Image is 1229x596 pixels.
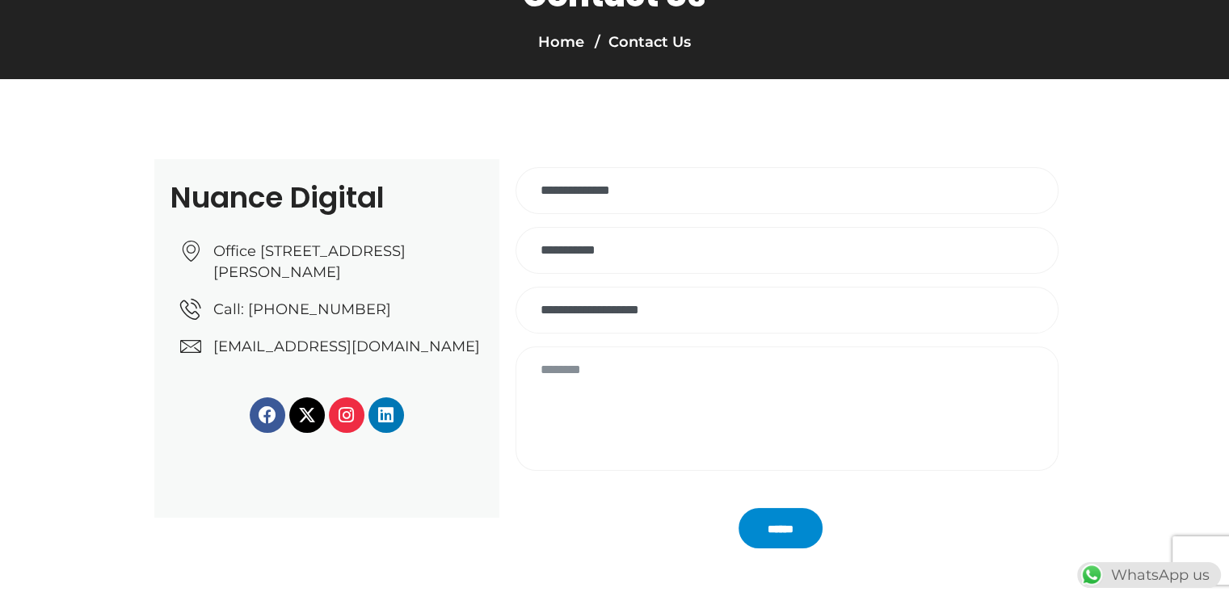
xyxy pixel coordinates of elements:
a: Office [STREET_ADDRESS][PERSON_NAME] [180,241,483,283]
span: Office [STREET_ADDRESS][PERSON_NAME] [209,241,483,283]
h2: Nuance Digital [170,183,483,212]
span: Call: [PHONE_NUMBER] [209,299,391,320]
form: Contact form [507,167,1067,510]
a: Call: [PHONE_NUMBER] [180,299,483,320]
span: [EMAIL_ADDRESS][DOMAIN_NAME] [209,336,480,357]
li: Contact Us [591,31,691,53]
img: WhatsApp [1079,562,1105,588]
div: WhatsApp us [1077,562,1221,588]
a: WhatsAppWhatsApp us [1077,566,1221,584]
a: Home [538,33,584,51]
a: [EMAIL_ADDRESS][DOMAIN_NAME] [180,336,483,357]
